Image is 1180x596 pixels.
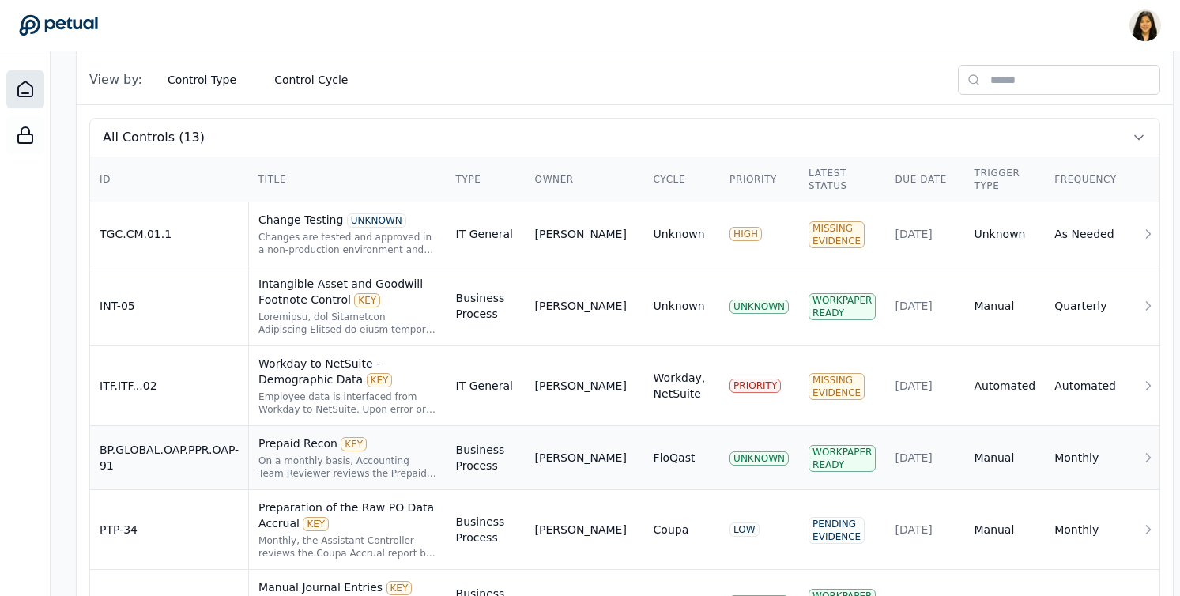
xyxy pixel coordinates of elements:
[535,450,627,466] div: [PERSON_NAME]
[90,157,249,202] th: ID
[964,426,1045,490] td: Manual
[895,298,955,314] div: [DATE]
[386,581,413,595] div: KEY
[895,522,955,538] div: [DATE]
[1045,266,1137,346] td: Quarterly
[6,116,44,154] a: SOC
[885,157,964,202] th: Due Date
[654,226,705,242] div: Unknown
[258,500,437,531] div: Preparation of the Raw PO Data Accrual
[654,522,689,538] div: Coupa
[729,522,760,537] div: LOW
[354,293,380,307] div: KEY
[729,379,781,393] div: PRIORITY
[654,370,711,402] div: Workday, NetSuite
[258,534,437,560] div: Monthly, the Assistant Controller reviews the Coupa Accrual report by reperforming the accrual st...
[729,227,762,241] div: HIGH
[964,157,1045,202] th: Trigger Type
[90,426,249,490] td: BP.GLOBAL.OAP.PPR.OAP-91
[644,157,721,202] th: Cycle
[729,300,789,314] div: UNKNOWN
[1129,9,1161,41] img: Renee Park
[341,437,367,451] div: KEY
[654,298,705,314] div: Unknown
[809,445,876,472] div: Workpaper Ready
[720,157,799,202] th: Priority
[90,266,249,346] td: INT-05
[1045,202,1137,266] td: As Needed
[447,346,526,426] td: IT General
[249,157,447,202] th: Title
[347,213,406,228] div: UNKNOWN
[895,226,955,242] div: [DATE]
[1045,490,1137,570] td: Monthly
[258,231,437,256] div: Changes are tested and approved in a non-production environment and approved prior to being imple...
[258,311,437,336] div: Quarterly, the Functional Accounting Manager or above reviews the Intangible Asset and Goodwill f...
[526,157,644,202] th: Owner
[809,293,876,320] div: Workpaper Ready
[535,522,627,538] div: [PERSON_NAME]
[447,426,526,490] td: Business Process
[6,70,44,108] a: Dashboard
[729,451,789,466] div: UNKNOWN
[103,128,205,147] span: All Controls (13)
[155,66,249,94] button: Control Type
[90,490,249,570] td: PTP-34
[90,346,249,426] td: ITF.ITF...02
[90,119,1159,157] button: All Controls (13)
[258,276,437,307] div: Intangible Asset and Goodwill Footnote Control
[19,14,98,36] a: Go to Dashboard
[895,450,955,466] div: [DATE]
[447,266,526,346] td: Business Process
[964,490,1045,570] td: Manual
[654,450,696,466] div: FloQast
[964,202,1045,266] td: Unknown
[799,157,885,202] th: Latest Status
[895,378,955,394] div: [DATE]
[447,490,526,570] td: Business Process
[258,356,437,387] div: Workday to NetSuite - Demographic Data
[258,436,437,451] div: Prepaid Recon
[809,517,865,544] div: Pending Evidence
[1045,157,1137,202] th: Frequency
[964,346,1045,426] td: Automated
[258,212,437,228] div: Change Testing
[535,378,627,394] div: [PERSON_NAME]
[90,202,249,266] td: TGC.CM.01.1
[447,157,526,202] th: Type
[258,579,437,595] div: Manual Journal Entries
[367,373,393,387] div: KEY
[258,455,437,480] div: On a monthly basis, Accounting Team Reviewer reviews the Prepaid reconciliation, which includes a...
[964,266,1045,346] td: Manual
[535,298,627,314] div: [PERSON_NAME]
[262,66,360,94] button: Control Cycle
[809,373,865,400] div: Missing Evidence
[303,517,329,531] div: KEY
[89,70,142,89] span: View by:
[535,226,627,242] div: [PERSON_NAME]
[809,221,865,248] div: Missing Evidence
[1045,426,1137,490] td: Monthly
[258,390,437,416] div: Employee data is interfaced from Workday to NetSuite. Upon error or failure, appropriate personne...
[1045,346,1137,426] td: Automated
[447,202,526,266] td: IT General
